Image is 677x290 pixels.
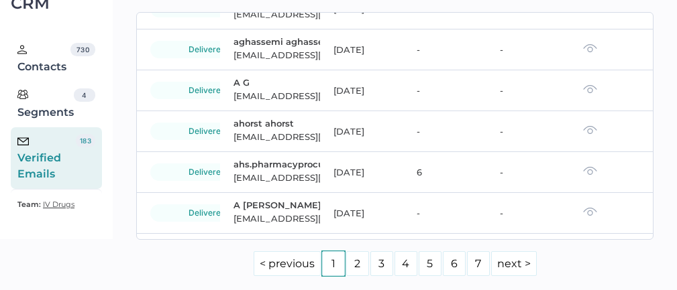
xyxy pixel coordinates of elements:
ul: Pagination [136,250,654,277]
a: Page 7 [467,251,490,276]
div: A G [233,77,317,88]
td: [DATE] [320,29,403,70]
div: delivered [150,41,263,58]
a: Next page [491,251,537,276]
div: ahorst ahorst [233,118,317,129]
div: [EMAIL_ADDRESS][DOMAIN_NAME] [233,169,317,186]
td: - [403,234,486,275]
img: segments.b9481e3d.svg [17,89,28,100]
div: A [PERSON_NAME] [233,200,317,210]
td: [DATE] [320,111,403,152]
div: delivered [150,163,263,181]
a: Page 3 [370,251,393,276]
div: Segments [17,88,74,121]
img: eye-dark-gray.f4908118.svg [583,84,597,94]
td: - [403,29,486,70]
td: 6 [403,152,486,193]
div: 4 [74,88,95,102]
td: [DATE] [320,152,403,193]
a: Previous page [254,251,321,276]
td: [DATE] [320,193,403,234]
a: Page 5 [419,251,441,276]
a: Page 1 is your current page [322,251,345,276]
div: aghassemi aghassemi [233,36,317,47]
a: Page 4 [395,251,417,276]
img: eye-dark-gray.f4908118.svg [583,207,597,216]
div: 183 [76,134,95,147]
div: Contacts [17,43,70,75]
div: delivered [150,82,263,99]
img: eye-dark-gray.f4908118.svg [583,44,597,53]
td: [DATE] [320,70,403,111]
a: Page 6 [443,251,466,276]
td: - [403,193,486,234]
div: delivered [150,204,263,222]
img: email-icon-black.c777dcea.svg [17,137,29,145]
img: person.20a629c4.svg [17,45,27,54]
div: [EMAIL_ADDRESS][PERSON_NAME][DOMAIN_NAME] [233,210,317,226]
div: [EMAIL_ADDRESS][DOMAIN_NAME] [233,6,317,22]
div: 730 [70,43,95,56]
td: - [486,29,570,70]
td: - [486,111,570,152]
div: [EMAIL_ADDRESS][DOMAIN_NAME] [233,129,317,145]
div: [EMAIL_ADDRESS][DOMAIN_NAME] [233,88,317,104]
a: Team: IV Drugs [17,196,74,212]
span: IV Drugs [43,200,74,209]
td: - [486,70,570,111]
div: delivered [150,123,263,140]
img: eye-dark-gray.f4908118.svg [583,125,597,135]
td: - [486,234,570,275]
td: - [486,193,570,234]
a: Page 2 [346,251,369,276]
td: [DATE] [320,234,403,275]
td: - [403,111,486,152]
td: - [486,152,570,193]
td: - [403,70,486,111]
img: eye-dark-gray.f4908118.svg [583,166,597,175]
div: [EMAIL_ADDRESS][DOMAIN_NAME] [233,47,317,63]
div: Verified Emails [17,134,76,182]
div: ahs.pharmacyprocurementandinventory ahs.pharmacyprocurementandinventory [233,159,317,169]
